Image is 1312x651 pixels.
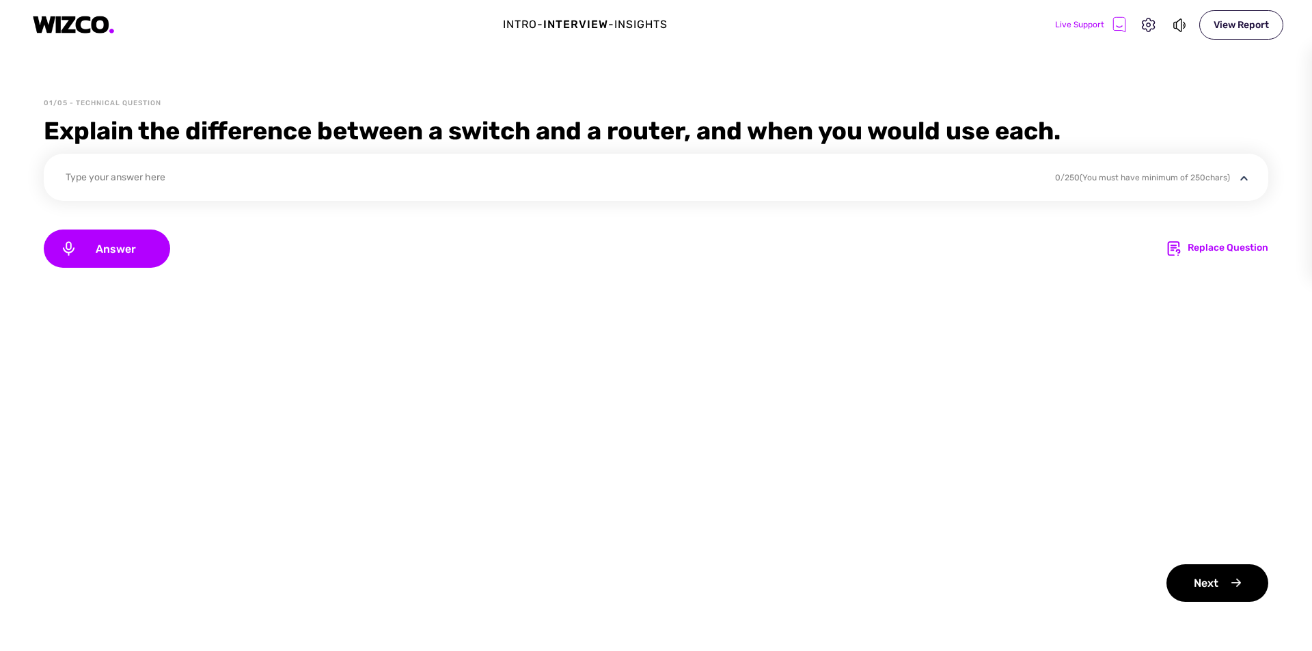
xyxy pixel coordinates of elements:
div: 01/05 - Technical Question [44,98,161,109]
div: Live Support [1055,16,1126,33]
div: - [537,16,543,33]
div: Replace Question [1188,240,1268,257]
img: disclosure [1235,170,1253,187]
div: - [608,16,614,33]
span: Answer [77,243,154,255]
div: Intro [503,16,537,33]
div: Interview [543,16,608,33]
div: Explain the difference between a switch and a router, and when you would use each. [44,114,1268,148]
div: Type your answer here [66,170,1037,189]
div: 0 / 250 (You must have minimum of 250 chars) [1055,171,1230,184]
div: Insights [614,16,668,33]
img: logo [33,16,115,34]
div: View Report [1199,10,1283,40]
div: Next [1166,564,1268,602]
